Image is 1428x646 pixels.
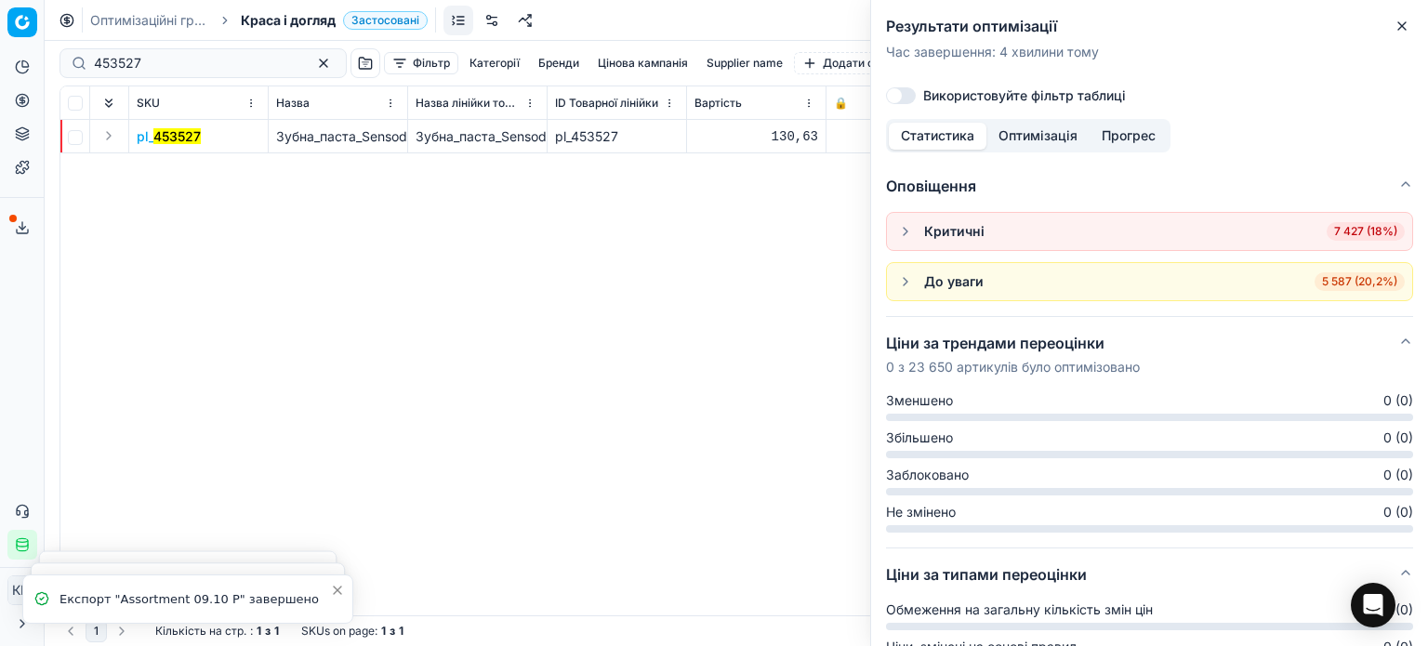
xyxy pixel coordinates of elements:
[1327,222,1405,241] span: 7 427 (18%)
[1351,583,1395,627] div: Open Intercom Messenger
[8,576,36,604] span: КM
[531,52,587,74] button: Бренди
[886,212,1413,316] div: Оповіщення
[694,96,742,111] span: Вартість
[886,466,969,484] span: Заблоковано
[834,96,848,111] span: 🔒
[155,624,279,639] div: :
[276,96,310,111] span: Назва
[1383,428,1413,447] span: 0 (0)
[699,52,790,74] button: Supplier name
[257,624,261,639] strong: 1
[301,624,377,639] span: SKUs on page :
[555,127,679,146] div: pl_453527
[924,222,985,241] div: Критичні
[1383,600,1413,619] span: 0 (0)
[274,624,279,639] strong: 1
[137,96,160,111] span: SKU
[155,624,246,639] span: Кількість на стр.
[86,620,107,642] button: 1
[59,620,133,642] nav: pagination
[886,391,1413,547] div: Ціни за трендами переоцінки0 з 23 650 артикулів було оптимізовано
[326,579,349,601] button: Close toast
[265,624,271,639] strong: з
[1383,466,1413,484] span: 0 (0)
[94,54,297,73] input: Пошук по SKU або назві
[137,127,201,146] span: pl_
[276,128,626,144] span: Зубна_паста_Sensodyne_Відновлення_та_захист_75_мл
[390,624,395,639] strong: з
[98,92,120,114] button: Expand all
[90,11,209,30] a: Оптимізаційні групи
[1383,391,1413,410] span: 0 (0)
[1090,123,1168,150] button: Прогрес
[794,52,912,74] button: Додати фільтр
[241,11,428,30] span: Краса і доглядЗастосовані
[241,11,336,30] span: Краса і догляд
[1315,272,1405,291] span: 5 587 (20,2%)
[886,15,1413,37] h2: Результати оптимізації
[923,89,1126,102] label: Використовуйте фільтр таблиці
[886,548,1413,600] button: Ціни за типами переоцінки
[886,600,1153,619] span: Обмеження на загальну кількість змін цін
[886,332,1140,354] h5: Ціни за трендами переоцінки
[694,127,818,146] div: 130,63
[59,590,330,609] div: Експорт "Assortment 09.10 Р" завершено
[90,11,428,30] nav: breadcrumb
[7,575,37,605] button: КM
[416,127,539,146] div: Зубна_паста_Sensodyne_Відновлення_та_захист_75_мл
[1383,503,1413,521] span: 0 (0)
[111,620,133,642] button: Go to next page
[886,160,1413,212] button: Оповіщення
[59,620,82,642] button: Go to previous page
[384,52,458,74] button: Фільтр
[137,127,201,146] button: pl_453527
[986,123,1090,150] button: Оптимізація
[399,624,403,639] strong: 1
[886,43,1413,61] p: Час завершення : 4 хвилини тому
[886,358,1140,376] p: 0 з 23 650 артикулів було оптимізовано
[462,52,527,74] button: Категорії
[590,52,695,74] button: Цінова кампанія
[924,272,984,291] div: До уваги
[381,624,386,639] strong: 1
[886,428,953,447] span: Збільшено
[886,317,1413,391] button: Ціни за трендами переоцінки0 з 23 650 артикулів було оптимізовано
[153,128,201,144] mark: 453527
[98,125,120,147] button: Expand
[886,503,956,521] span: Не змінено
[343,11,428,30] span: Застосовані
[416,96,521,111] span: Назва лінійки товарів
[889,123,986,150] button: Статистика
[555,96,658,111] span: ID Товарної лінійки
[886,391,953,410] span: Зменшено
